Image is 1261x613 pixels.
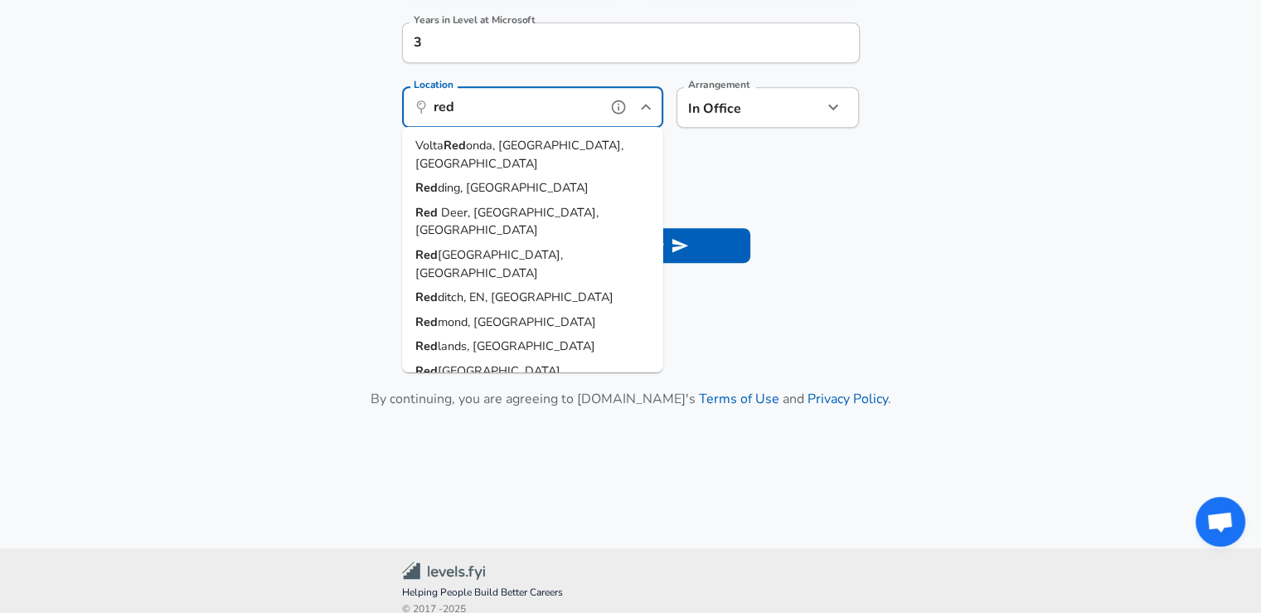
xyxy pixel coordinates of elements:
strong: Red [415,204,441,221]
strong: Red [415,179,438,196]
span: onda, [GEOGRAPHIC_DATA], [GEOGRAPHIC_DATA] [415,137,623,172]
strong: Red [415,246,438,263]
strong: Red [415,314,438,330]
span: [GEOGRAPHIC_DATA], [GEOGRAPHIC_DATA] [415,246,563,281]
span: Deer, [GEOGRAPHIC_DATA], [GEOGRAPHIC_DATA] [415,204,599,239]
button: Close [634,95,657,119]
img: Levels.fyi Community [402,562,485,581]
strong: Red [444,137,466,153]
strong: Red [415,338,438,354]
label: Years in Level at Microsoft [414,15,535,25]
span: ding, [GEOGRAPHIC_DATA] [438,179,589,196]
strong: Red [415,289,438,305]
button: help [606,95,631,119]
a: Terms of Use [699,390,779,408]
input: 1 [402,22,823,63]
span: lands, [GEOGRAPHIC_DATA] [438,338,595,354]
span: ditch, EN, [GEOGRAPHIC_DATA] [438,289,614,305]
span: [GEOGRAPHIC_DATA], [GEOGRAPHIC_DATA] [415,362,563,397]
div: Open chat [1196,497,1245,547]
label: Location [414,80,453,90]
span: Helping People Build Better Careers [402,585,860,601]
span: mond, [GEOGRAPHIC_DATA] [438,314,596,330]
div: In Office [677,87,798,128]
label: Arrangement [688,80,749,90]
strong: Red [415,362,438,379]
a: Privacy Policy [808,390,888,408]
span: Volta [415,137,444,153]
